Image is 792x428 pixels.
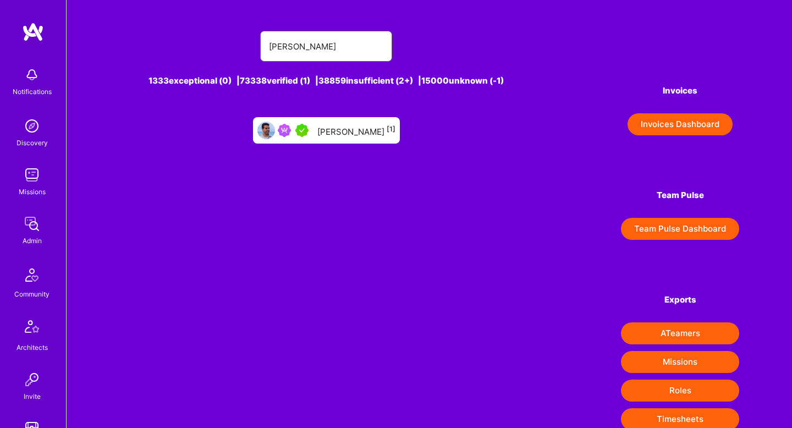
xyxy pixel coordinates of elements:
img: A.Teamer in Residence [295,124,309,137]
img: discovery [21,115,43,137]
h4: Exports [621,295,739,305]
button: Team Pulse Dashboard [621,218,739,240]
div: Architects [16,342,48,353]
img: Architects [19,315,45,342]
div: Discovery [16,137,48,149]
img: Community [19,262,45,288]
div: 1333 exceptional (0) | 73338 verified (1) | 38859 insufficient (2+) | 15000 unknown (-1) [119,75,533,86]
div: Community [14,288,50,300]
img: logo [22,22,44,42]
img: bell [21,64,43,86]
div: Invite [24,391,41,402]
img: User Avatar [257,122,275,139]
button: Missions [621,351,739,373]
h4: Invoices [621,86,739,96]
img: Been on Mission [278,124,291,137]
button: Invoices Dashboard [628,113,733,135]
img: admin teamwork [21,213,43,235]
div: Notifications [13,86,52,97]
div: [PERSON_NAME] [317,123,395,138]
sup: [1] [387,125,395,133]
a: User AvatarBeen on MissionA.Teamer in Residence[PERSON_NAME][1] [249,113,404,148]
div: Admin [23,235,42,246]
button: ATeamers [621,322,739,344]
a: Invoices Dashboard [621,113,739,135]
button: Roles [621,380,739,402]
input: Search for an A-Teamer [269,32,383,61]
img: teamwork [21,164,43,186]
h4: Team Pulse [621,190,739,200]
img: Invite [21,369,43,391]
div: Missions [19,186,46,197]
